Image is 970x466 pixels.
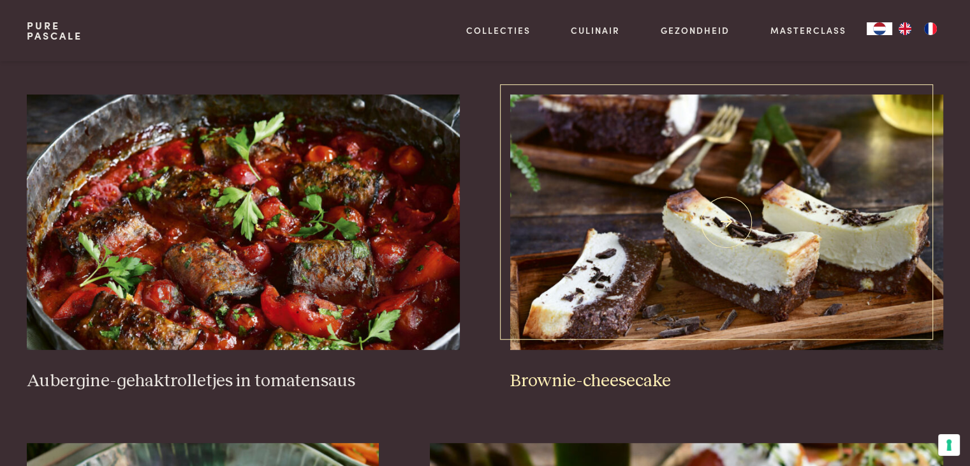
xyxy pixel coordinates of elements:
img: Brownie-cheesecake [510,94,943,350]
a: Masterclass [770,24,846,37]
h3: Aubergine-gehaktrolletjes in tomatensaus [27,370,459,393]
h3: Brownie-cheesecake [510,370,943,393]
aside: Language selected: Nederlands [867,22,943,35]
ul: Language list [892,22,943,35]
a: Gezondheid [661,24,730,37]
button: Uw voorkeuren voor toestemming voor trackingtechnologieën [938,434,960,456]
a: PurePascale [27,20,82,41]
img: Aubergine-gehaktrolletjes in tomatensaus [27,94,459,350]
a: Collecties [466,24,531,37]
div: Language [867,22,892,35]
a: Culinair [571,24,620,37]
a: Aubergine-gehaktrolletjes in tomatensaus Aubergine-gehaktrolletjes in tomatensaus [27,94,459,392]
a: NL [867,22,892,35]
a: FR [918,22,943,35]
a: Brownie-cheesecake Brownie-cheesecake [510,94,943,392]
a: EN [892,22,918,35]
